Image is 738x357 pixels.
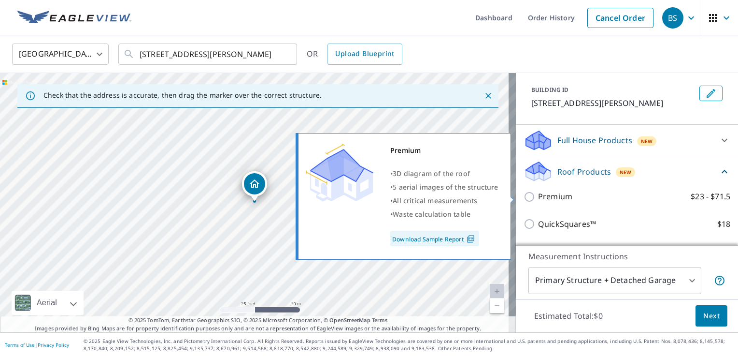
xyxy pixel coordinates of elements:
button: Edit building 1 [699,86,723,101]
div: • [390,208,498,221]
span: © 2025 TomTom, Earthstar Geographics SIO, © 2025 Microsoft Corporation, © [128,316,388,325]
div: Premium [390,144,498,157]
p: Premium [538,191,572,203]
p: Estimated Total: $0 [526,305,610,327]
span: Next [703,310,720,322]
p: [STREET_ADDRESS][PERSON_NAME] [531,97,695,109]
span: All critical measurements [393,196,477,205]
img: EV Logo [17,11,131,25]
a: Current Level 20, Zoom In Disabled [490,284,504,298]
div: BS [662,7,683,29]
span: New [641,137,653,145]
div: Aerial [34,291,60,315]
div: Roof ProductsNew [524,160,730,183]
span: Upload Blueprint [335,48,394,60]
p: Full House Products [557,134,632,146]
input: Search by address or latitude-longitude [140,41,277,68]
p: | [5,342,69,348]
a: Terms of Use [5,342,35,348]
p: $23 - $71.5 [691,191,730,203]
p: QuickSquares™ [538,218,596,230]
a: Upload Blueprint [327,44,402,65]
div: Aerial [12,291,84,315]
p: Check that the address is accurate, then drag the marker over the correct structure. [43,91,322,100]
button: Close [482,89,495,102]
div: Dropped pin, building 1, Residential property, 4650 Old Dillard Rd Eugene, OR 97405 [242,171,267,201]
div: • [390,180,498,194]
div: • [390,194,498,208]
span: 3D diagram of the roof [393,169,470,178]
a: OpenStreetMap [329,316,370,324]
p: © 2025 Eagle View Technologies, Inc. and Pictometry International Corp. All Rights Reserved. Repo... [84,338,733,352]
span: Waste calculation table [393,209,470,219]
div: [GEOGRAPHIC_DATA] [12,41,109,68]
div: • [390,167,498,180]
img: Premium [306,144,373,202]
div: Full House ProductsNew [524,129,730,152]
div: OR [307,44,402,65]
button: Next [695,305,727,327]
p: BUILDING ID [531,86,568,94]
a: Current Level 20, Zoom Out [490,298,504,313]
p: $18 [717,218,730,230]
img: Pdf Icon [464,235,477,243]
div: Primary Structure + Detached Garage [528,267,701,294]
p: Measurement Instructions [528,251,725,262]
span: Your report will include the primary structure and a detached garage if one exists. [714,275,725,286]
a: Terms [372,316,388,324]
p: Roof Products [557,166,611,178]
span: 5 aerial images of the structure [393,182,498,192]
a: Download Sample Report [390,231,479,246]
a: Privacy Policy [38,342,69,348]
a: Cancel Order [587,8,653,28]
span: New [620,168,632,176]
